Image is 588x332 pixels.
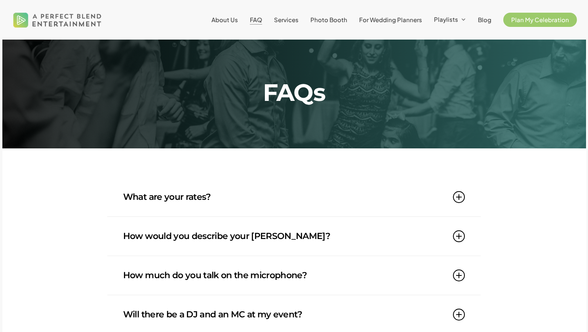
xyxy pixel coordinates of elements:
[434,15,458,23] span: Playlists
[478,17,491,23] a: Blog
[434,16,466,23] a: Playlists
[310,17,347,23] a: Photo Booth
[123,256,465,295] a: How much do you talk on the microphone?
[511,16,569,23] span: Plan My Celebration
[11,6,104,34] img: A Perfect Blend Entertainment
[274,16,299,23] span: Services
[250,17,262,23] a: FAQ
[117,81,471,104] h2: FAQs
[250,16,262,23] span: FAQ
[123,178,465,216] a: What are your rates?
[359,17,422,23] a: For Wedding Planners
[211,17,238,23] a: About Us
[211,16,238,23] span: About Us
[310,16,347,23] span: Photo Booth
[274,17,299,23] a: Services
[359,16,422,23] span: For Wedding Planners
[503,17,577,23] a: Plan My Celebration
[478,16,491,23] span: Blog
[123,217,465,256] a: How would you describe your [PERSON_NAME]?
